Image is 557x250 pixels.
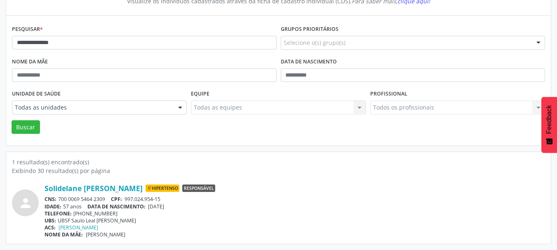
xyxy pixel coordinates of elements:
button: Feedback - Mostrar pesquisa [541,97,557,153]
label: Pesquisar [12,23,43,36]
span: CPF: [111,196,122,203]
div: 1 resultado(s) encontrado(s) [12,158,545,166]
span: Responsável [182,185,215,192]
div: [PHONE_NUMBER] [45,210,545,217]
a: Solidelane [PERSON_NAME] [45,184,143,193]
span: Feedback [545,105,553,134]
label: Data de nascimento [281,56,337,68]
span: [PERSON_NAME] [86,231,125,238]
label: Unidade de saúde [12,88,61,100]
span: IDADE: [45,203,61,210]
span: 997.024.954-15 [125,196,160,203]
span: DATA DE NASCIMENTO: [87,203,146,210]
div: 700 0069 5464 2309 [45,196,545,203]
i: person [18,196,33,210]
label: Nome da mãe [12,56,48,68]
span: NOME DA MÃE: [45,231,83,238]
span: UBS: [45,217,56,224]
button: Buscar [12,120,40,134]
span: Hipertenso [146,185,179,192]
label: Equipe [191,88,209,100]
span: CNS: [45,196,56,203]
div: Exibindo 30 resultado(s) por página [12,166,545,175]
span: Todas as unidades [15,103,170,112]
span: ACS: [45,224,56,231]
span: TELEFONE: [45,210,72,217]
div: UBSF Saulo Leal [PERSON_NAME] [45,217,545,224]
a: [PERSON_NAME] [59,224,98,231]
label: Grupos prioritários [281,23,338,36]
span: Selecione o(s) grupo(s) [284,38,345,47]
div: 57 anos [45,203,545,210]
label: Profissional [370,88,407,100]
span: [DATE] [148,203,164,210]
